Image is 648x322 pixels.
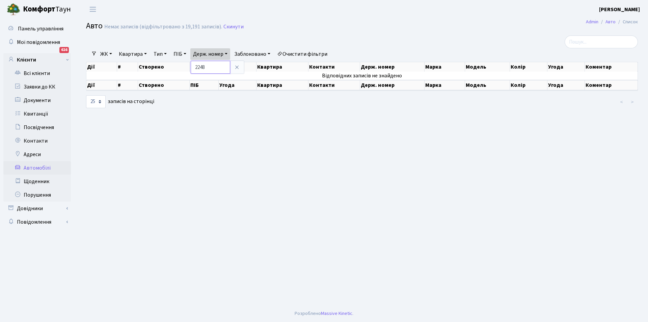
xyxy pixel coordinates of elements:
[104,24,222,30] div: Немає записів (відфільтровано з 19,191 записів).
[510,62,547,72] th: Колір
[3,53,71,67] a: Клієнти
[171,48,189,60] a: ПІБ
[599,6,640,13] b: [PERSON_NAME]
[59,47,69,53] div: 616
[190,48,230,60] a: Держ. номер
[308,80,360,90] th: Контакти
[360,80,425,90] th: Держ. номер
[510,80,547,90] th: Колір
[116,48,150,60] a: Квартира
[138,62,190,72] th: Створено
[138,80,190,90] th: Створено
[223,24,244,30] a: Скинути
[86,72,638,80] td: Відповідних записів не знайдено
[3,161,71,175] a: Автомобілі
[3,22,71,35] a: Панель управління
[86,62,117,72] th: Дії
[18,25,63,32] span: Панель управління
[3,35,71,49] a: Мої повідомлення616
[321,310,352,317] a: Massive Kinetic
[256,80,308,90] th: Квартира
[3,175,71,188] a: Щоденник
[547,62,585,72] th: Угода
[425,80,465,90] th: Марка
[425,62,465,72] th: Марка
[117,62,138,72] th: #
[3,148,71,161] a: Адреси
[23,4,71,15] span: Таун
[360,62,425,72] th: Держ. номер
[84,4,101,15] button: Переключити навігацію
[3,188,71,202] a: Порушення
[117,80,138,90] th: #
[232,48,273,60] a: Заблоковано
[616,18,638,26] li: Список
[86,80,117,90] th: Дії
[3,202,71,215] a: Довідники
[3,215,71,229] a: Повідомлення
[86,95,106,108] select: записів на сторінці
[219,80,256,90] th: Угода
[86,20,103,32] span: Авто
[3,134,71,148] a: Контакти
[599,5,640,14] a: [PERSON_NAME]
[295,310,353,317] div: Розроблено .
[190,80,219,90] th: ПІБ
[7,3,20,16] img: logo.png
[547,80,585,90] th: Угода
[86,95,154,108] label: записів на сторінці
[586,18,598,25] a: Admin
[3,94,71,107] a: Документи
[465,62,510,72] th: Модель
[565,35,638,48] input: Пошук...
[190,62,219,72] th: ПІБ
[23,4,55,15] b: Комфорт
[3,121,71,134] a: Посвідчення
[274,48,330,60] a: Очистити фільтри
[3,67,71,80] a: Всі клієнти
[3,80,71,94] a: Заявки до КК
[585,80,638,90] th: Коментар
[585,62,638,72] th: Коментар
[17,39,60,46] span: Мої повідомлення
[98,48,115,60] a: ЖК
[3,107,71,121] a: Квитанції
[256,62,308,72] th: Квартира
[151,48,169,60] a: Тип
[605,18,616,25] a: Авто
[576,15,648,29] nav: breadcrumb
[308,62,360,72] th: Контакти
[465,80,510,90] th: Модель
